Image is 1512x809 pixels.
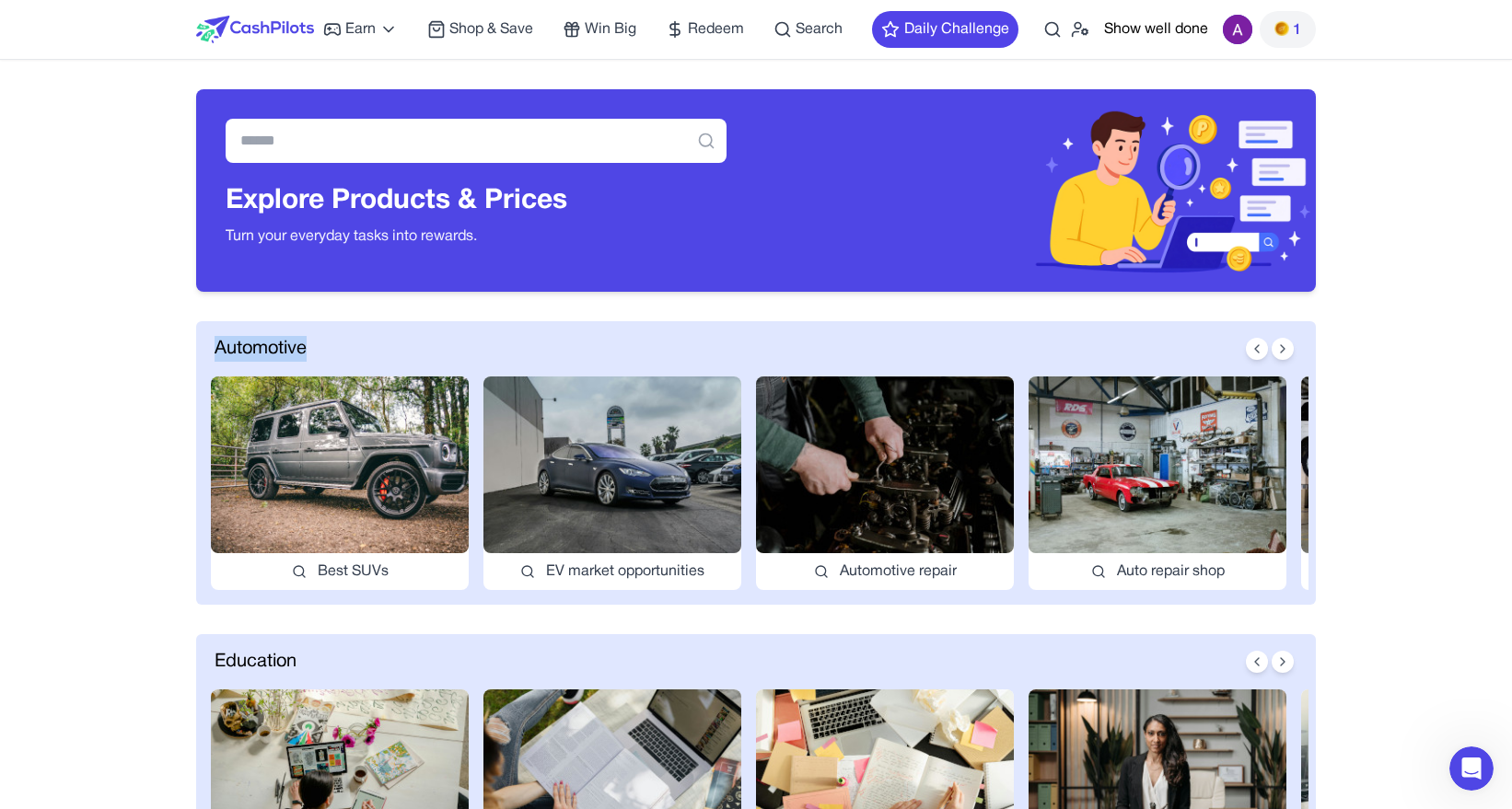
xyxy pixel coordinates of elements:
[1274,21,1289,36] img: PMs
[196,16,314,43] img: CashPilots Logo
[345,18,376,40] span: Earn
[688,18,744,40] span: Redeem
[872,11,1018,48] button: Daily Challenge
[449,18,533,40] span: Shop & Save
[215,336,307,362] span: Automotive
[796,18,843,40] span: Search
[756,89,1316,292] img: Header decoration
[840,561,957,583] span: Automotive repair
[226,185,727,218] h3: Explore Products & Prices
[773,18,843,40] a: Search
[1260,11,1316,48] button: PMs1
[1104,18,1208,40] button: Show well done
[323,18,398,40] a: Earn
[1293,19,1301,41] span: 1
[666,18,744,40] a: Redeem
[563,18,636,40] a: Win Big
[226,225,727,248] p: Turn your everyday tasks into rewards.
[1117,561,1225,583] span: Auto repair shop
[215,649,297,675] span: Education
[318,561,389,583] span: Best SUVs
[585,18,636,40] span: Win Big
[546,561,704,583] span: EV market opportunities
[1449,746,1494,791] iframe: Intercom live chat
[427,18,533,40] a: Shop & Save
